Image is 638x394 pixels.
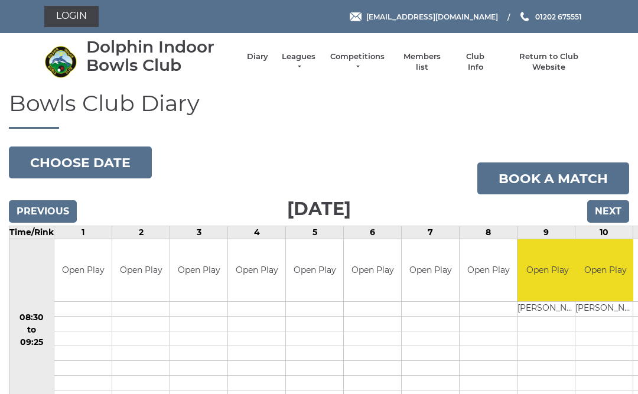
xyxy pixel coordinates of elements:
img: Phone us [520,12,529,21]
span: 01202 675551 [535,12,582,21]
a: Club Info [458,51,493,73]
td: Time/Rink [9,226,54,239]
a: Members list [397,51,446,73]
span: [EMAIL_ADDRESS][DOMAIN_NAME] [366,12,498,21]
td: Open Play [170,239,227,301]
td: 2 [112,226,170,239]
td: Open Play [112,239,170,301]
a: Phone us 01202 675551 [519,11,582,22]
td: Open Play [54,239,112,301]
a: Return to Club Website [504,51,594,73]
button: Choose date [9,146,152,178]
img: Email [350,12,362,21]
img: Dolphin Indoor Bowls Club [44,45,77,78]
td: 7 [402,226,460,239]
td: 10 [575,226,633,239]
td: Open Play [460,239,517,301]
a: Diary [247,51,268,62]
h1: Bowls Club Diary [9,91,629,129]
td: 4 [228,226,286,239]
a: Book a match [477,162,629,194]
input: Previous [9,200,77,223]
td: Open Play [517,239,577,301]
td: 1 [54,226,112,239]
a: Competitions [329,51,386,73]
td: 8 [460,226,517,239]
a: Email [EMAIL_ADDRESS][DOMAIN_NAME] [350,11,498,22]
td: 3 [170,226,228,239]
a: Login [44,6,99,27]
td: Open Play [286,239,343,301]
td: [PERSON_NAME] [575,301,635,316]
a: Leagues [280,51,317,73]
input: Next [587,200,629,223]
td: Open Play [575,239,635,301]
td: Open Play [344,239,401,301]
td: 6 [344,226,402,239]
td: Open Play [228,239,285,301]
td: [PERSON_NAME] [517,301,577,316]
td: 5 [286,226,344,239]
td: Open Play [402,239,459,301]
div: Dolphin Indoor Bowls Club [86,38,235,74]
td: 9 [517,226,575,239]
